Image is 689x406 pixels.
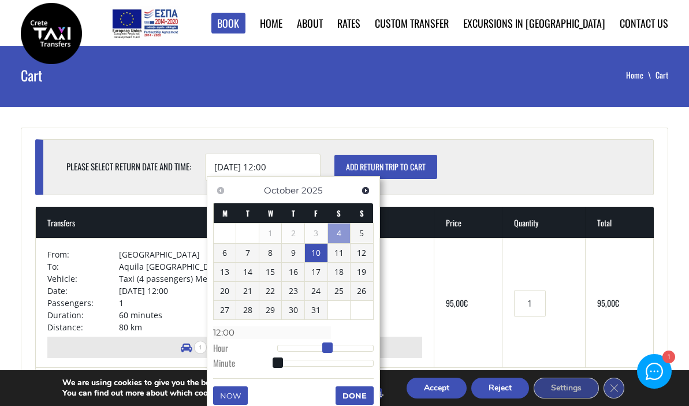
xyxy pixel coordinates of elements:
[213,182,229,198] a: Previous
[175,337,213,358] li: Number of vehicles
[446,297,468,309] bdi: 95,00
[305,301,327,319] a: 31
[328,244,351,262] a: 11
[615,297,619,309] span: €
[305,282,327,300] a: 24
[47,260,119,273] td: To:
[214,301,236,319] a: 27
[21,46,239,104] h1: Cart
[620,16,668,31] a: Contact us
[656,69,668,81] li: Cart
[337,207,341,219] span: Saturday
[301,185,322,196] span: 2025
[222,207,228,219] span: Monday
[314,207,318,219] span: Friday
[259,301,282,319] a: 29
[259,263,282,281] a: 15
[626,69,656,81] a: Home
[214,282,236,300] a: 20
[214,263,236,281] a: 13
[47,248,119,260] td: From:
[236,263,259,281] a: 14
[21,26,82,38] a: Crete Taxi Transfers | Crete Taxi Transfers Cart | Crete Taxi Transfers
[282,301,304,319] a: 30
[502,207,585,238] th: Quantity
[282,224,304,243] span: 2
[514,290,545,317] input: Transfers quantity
[259,282,282,300] a: 22
[62,388,383,398] p: You can find out more about which cookies we are using or switch them off in .
[47,321,119,333] td: Distance:
[361,186,370,195] span: Next
[236,301,259,319] a: 28
[259,224,282,243] span: 1
[358,182,374,198] a: Next
[47,285,119,297] td: Date:
[305,244,327,262] a: 10
[246,207,249,219] span: Tuesday
[62,378,383,388] p: We are using cookies to give you the best experience on our website.
[282,263,304,281] a: 16
[194,341,207,354] span: 1
[351,224,373,243] a: 5
[375,16,449,31] a: Custom Transfer
[464,297,468,309] span: €
[268,207,273,219] span: Wednesday
[305,263,327,281] a: 17
[337,16,360,31] a: Rates
[282,282,304,300] a: 23
[407,378,467,398] button: Accept
[214,244,236,262] a: 6
[213,357,277,372] dt: Minute
[434,207,503,238] th: Price
[282,244,304,262] a: 9
[604,378,624,398] button: Close GDPR Cookie Banner
[305,224,327,243] span: 3
[36,207,434,238] th: Transfers
[328,282,351,300] a: 25
[119,273,422,285] td: Taxi (4 passengers) Mercedes E Class
[216,186,225,195] span: Previous
[119,285,422,297] td: [DATE] 12:00
[351,263,373,281] a: 19
[259,244,282,262] a: 8
[360,207,364,219] span: Sunday
[47,297,119,309] td: Passengers:
[463,16,605,31] a: Excursions in [GEOGRAPHIC_DATA]
[213,342,277,357] dt: Hour
[264,185,299,196] span: October
[236,244,259,262] a: 7
[119,309,422,321] td: 60 minutes
[21,3,82,64] img: Crete Taxi Transfers | Crete Taxi Transfers Cart | Crete Taxi Transfers
[119,321,422,333] td: 80 km
[328,224,351,243] a: 4
[586,207,654,238] th: Total
[119,248,422,260] td: [GEOGRAPHIC_DATA]
[471,378,529,398] button: Reject
[351,282,373,300] a: 26
[66,161,191,173] label: Please select return date and time:
[260,16,282,31] a: Home
[213,386,248,405] button: Now
[211,13,246,34] a: Book
[662,352,674,364] div: 1
[47,309,119,321] td: Duration:
[336,386,374,405] button: Done
[597,297,619,309] bdi: 95,00
[47,273,119,285] td: Vehicle:
[292,207,295,219] span: Thursday
[119,260,422,273] td: Aquila [GEOGRAPHIC_DATA] ([GEOGRAPHIC_DATA])
[297,16,323,31] a: About
[351,244,373,262] a: 12
[110,6,179,40] img: e-bannersEUERDF180X90.jpg
[236,282,259,300] a: 21
[334,155,437,179] input: Add return trip to cart
[534,378,599,398] button: Settings
[119,297,422,309] td: 1
[328,263,351,281] a: 18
